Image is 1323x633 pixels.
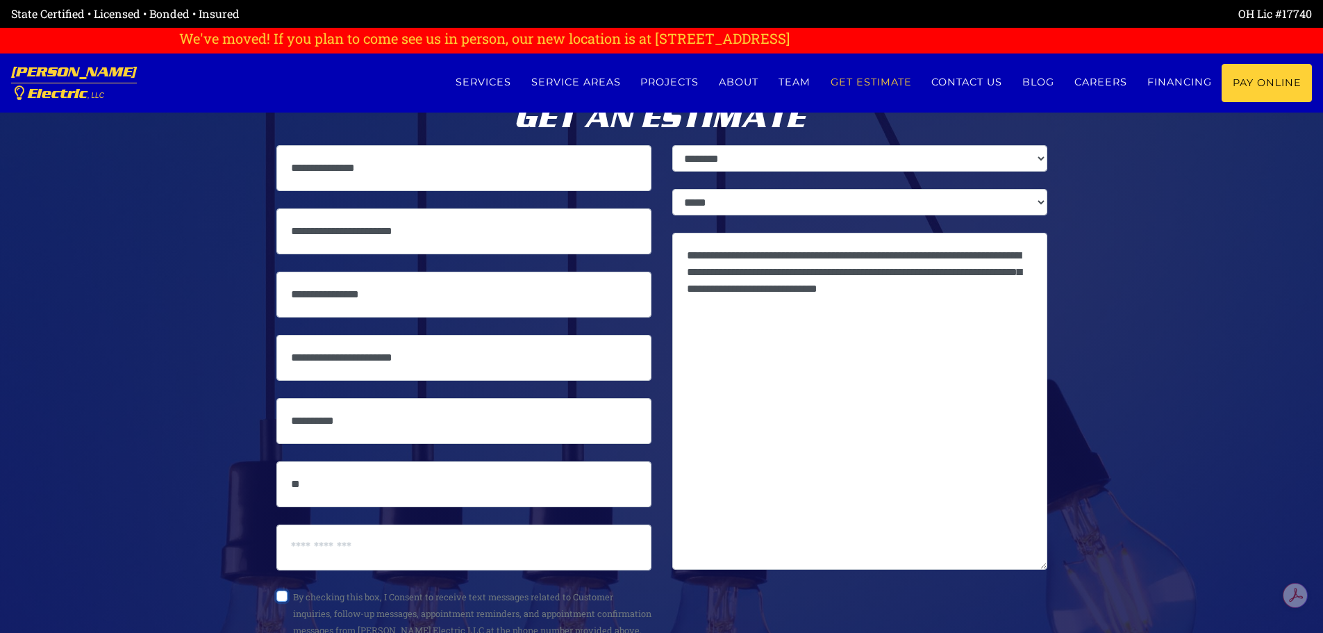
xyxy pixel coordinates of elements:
[445,64,521,101] a: Services
[709,64,769,101] a: About
[1137,64,1222,101] a: Financing
[769,64,821,101] a: Team
[11,6,662,22] div: State Certified • Licensed • Bonded • Insured
[88,92,104,99] span: , LLC
[662,6,1313,22] div: OH Lic #17740
[11,54,137,113] a: [PERSON_NAME] Electric, LLC
[1222,64,1312,102] a: Pay Online
[922,64,1013,101] a: Contact us
[631,64,709,101] a: Projects
[276,101,1047,135] h2: Get an Estimate
[521,64,631,101] a: Service Areas
[820,64,922,101] a: Get estimate
[1013,64,1065,101] a: Blog
[1065,64,1138,101] a: Careers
